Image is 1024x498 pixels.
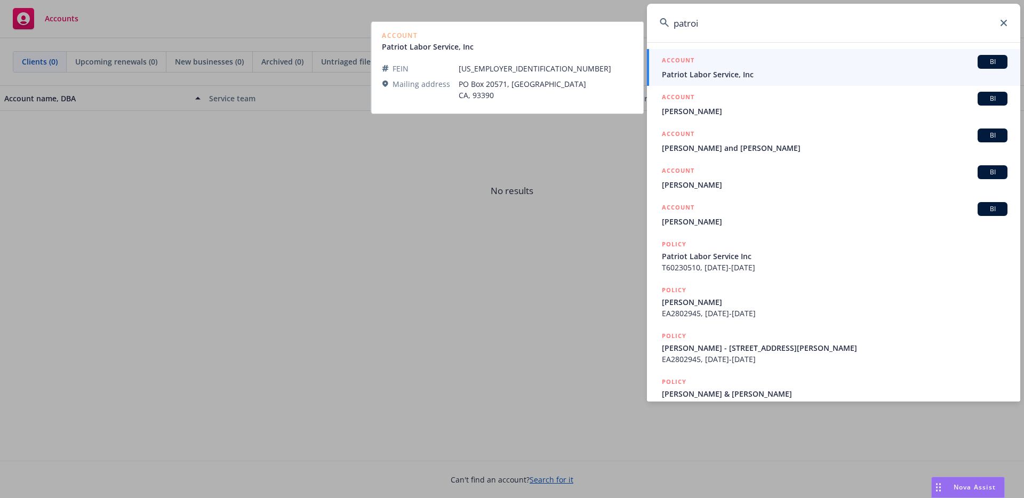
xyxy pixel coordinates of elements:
a: ACCOUNTBI[PERSON_NAME] [647,86,1020,123]
span: Patriot Labor Service Inc [662,251,1007,262]
h5: ACCOUNT [662,128,694,141]
a: ACCOUNTBIPatriot Labor Service, Inc [647,49,1020,86]
a: POLICY[PERSON_NAME] - [STREET_ADDRESS][PERSON_NAME]EA2802945, [DATE]-[DATE] [647,325,1020,371]
span: [PERSON_NAME] [662,296,1007,308]
span: [PERSON_NAME] [662,179,1007,190]
span: BI [982,94,1003,103]
a: ACCOUNTBI[PERSON_NAME] [647,196,1020,233]
span: Patriot Labor Service, Inc [662,69,1007,80]
h5: ACCOUNT [662,165,694,178]
span: EA2802945, [DATE]-[DATE] [662,308,1007,319]
a: ACCOUNTBI[PERSON_NAME] and [PERSON_NAME] [647,123,1020,159]
span: T60230510, [DATE]-[DATE] [662,262,1007,273]
span: [PERSON_NAME] & [PERSON_NAME] [662,388,1007,399]
span: BI [982,204,1003,214]
h5: ACCOUNT [662,202,694,215]
a: ACCOUNTBI[PERSON_NAME] [647,159,1020,196]
span: [PERSON_NAME] and [PERSON_NAME] [662,142,1007,154]
span: BI [982,131,1003,140]
span: EA2802945, [DATE]-[DATE] [662,354,1007,365]
span: Nova Assist [954,483,996,492]
h5: ACCOUNT [662,92,694,105]
a: POLICY[PERSON_NAME] & [PERSON_NAME]605989731-637-1, [DATE]-[DATE] [647,371,1020,416]
a: POLICYPatriot Labor Service IncT60230510, [DATE]-[DATE] [647,233,1020,279]
span: BI [982,167,1003,177]
a: POLICY[PERSON_NAME]EA2802945, [DATE]-[DATE] [647,279,1020,325]
button: Nova Assist [931,477,1005,498]
h5: ACCOUNT [662,55,694,68]
span: BI [982,57,1003,67]
span: [PERSON_NAME] [662,106,1007,117]
h5: POLICY [662,239,686,250]
div: Drag to move [932,477,945,497]
span: [PERSON_NAME] [662,216,1007,227]
input: Search... [647,4,1020,42]
span: [PERSON_NAME] - [STREET_ADDRESS][PERSON_NAME] [662,342,1007,354]
span: 605989731-637-1, [DATE]-[DATE] [662,399,1007,411]
h5: POLICY [662,285,686,295]
h5: POLICY [662,376,686,387]
h5: POLICY [662,331,686,341]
